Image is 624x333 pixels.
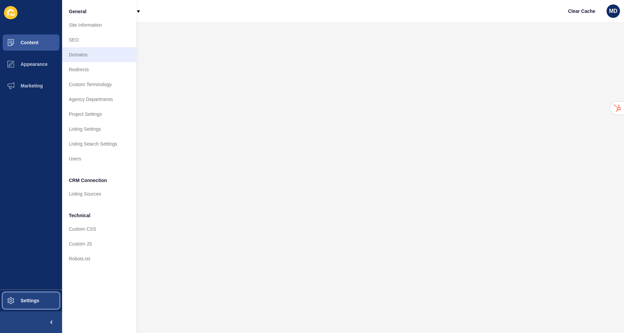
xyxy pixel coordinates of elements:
a: Domains [62,47,136,62]
button: Clear Cache [562,4,601,18]
a: Robots.txt [62,251,136,266]
a: Custom JS [62,236,136,251]
span: CRM Connection [69,177,107,184]
a: Site Information [62,18,136,32]
a: Listing Settings [62,122,136,136]
a: Listing Sources [62,186,136,201]
span: MD [609,8,618,15]
span: Technical [69,212,90,219]
a: SEO [62,32,136,47]
a: Listing Search Settings [62,136,136,151]
span: Clear Cache [568,8,595,15]
a: Project Settings [62,107,136,122]
a: Custom Terminology [62,77,136,92]
a: Users [62,151,136,166]
span: General [69,8,86,15]
a: Custom CSS [62,222,136,236]
a: Agency Departments [62,92,136,107]
a: Redirects [62,62,136,77]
